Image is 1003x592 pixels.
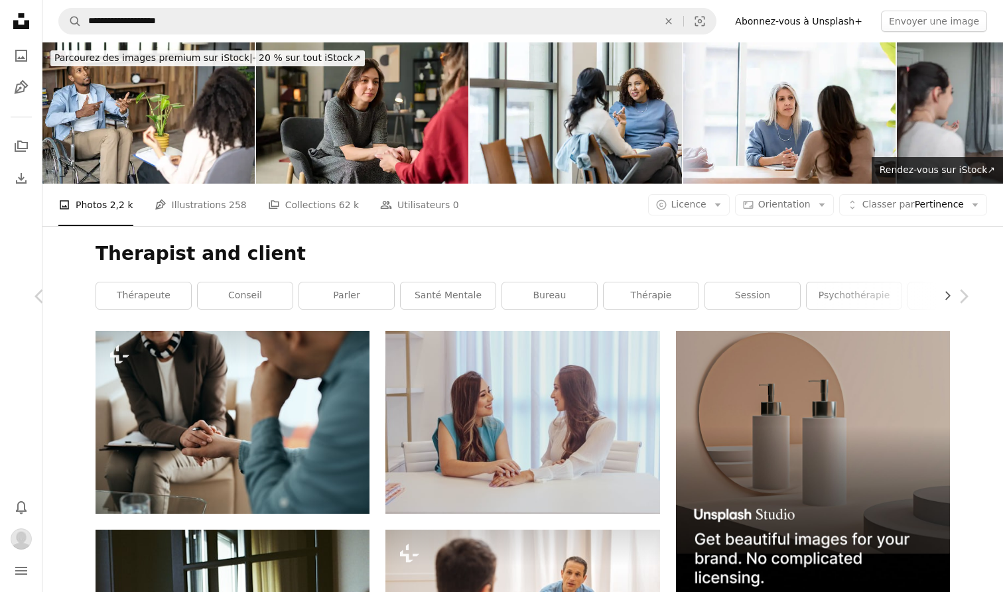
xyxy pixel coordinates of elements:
[54,52,361,63] span: - 20 % sur tout iStock ↗
[380,184,459,226] a: Utilisateurs 0
[8,133,34,160] a: Collections
[862,198,964,211] span: Pertinence
[654,9,683,34] button: Effacer
[8,558,34,584] button: Menu
[881,11,987,32] button: Envoyer une image
[96,416,369,428] a: Gros plan d’une thérapeute bienveillante tenant la main de son patient lors d’une consultation en...
[908,282,1003,309] a: écoute
[872,157,1003,184] a: Rendez-vous sur iStock↗
[839,194,987,215] button: Classer parPertinence
[299,282,394,309] a: Parler
[470,42,682,184] img: Une cliente méconnaissable écoute pendant que la conseillère donne des conseils
[268,184,359,226] a: Collections 62 k
[198,282,293,309] a: conseil
[256,42,468,184] img: Séance de conseil avec une thérapeute féminine se tenant la main
[58,8,716,34] form: Rechercher des visuels sur tout le site
[8,74,34,101] a: Illustrations
[96,331,369,513] img: Gros plan d’une thérapeute bienveillante tenant la main de son patient lors d’une consultation en...
[96,282,191,309] a: thérapeute
[11,528,32,550] img: Avatar de l’utilisateur Elie Trudelle-Gagnon
[880,164,995,175] span: Rendez-vous sur iStock ↗
[8,494,34,520] button: Notifications
[807,282,902,309] a: psychothérapie
[339,198,359,212] span: 62 k
[727,11,870,32] a: Abonnez-vous à Unsplash+
[705,282,800,309] a: session
[648,194,730,215] button: Licence
[54,52,253,63] span: Parcourez des images premium sur iStock |
[735,194,834,215] button: Orientation
[758,199,811,209] span: Orientation
[42,42,373,74] a: Parcourez des images premium sur iStock|- 20 % sur tout iStock↗
[684,9,716,34] button: Recherche de visuels
[8,165,34,192] a: Historique de téléchargement
[683,42,896,184] img: Une femme d’affaires sérieuse écoute une cliente méconnaissable
[453,198,459,212] span: 0
[96,242,950,266] h1: Therapist and client
[42,42,255,184] img: Homme en fauteuil roulant à l’écoute d’un psychiatre
[385,331,659,513] img: deux femmes assises à une table qui se parlent
[604,282,699,309] a: thérapie
[502,282,597,309] a: bureau
[923,233,1003,360] a: Suivant
[8,526,34,552] button: Profil
[229,198,247,212] span: 258
[59,9,82,34] button: Rechercher sur Unsplash
[385,416,659,428] a: deux femmes assises à une table qui se parlent
[401,282,496,309] a: santé mentale
[155,184,247,226] a: Illustrations 258
[671,199,706,209] span: Licence
[862,199,915,209] span: Classer par
[8,42,34,69] a: Photos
